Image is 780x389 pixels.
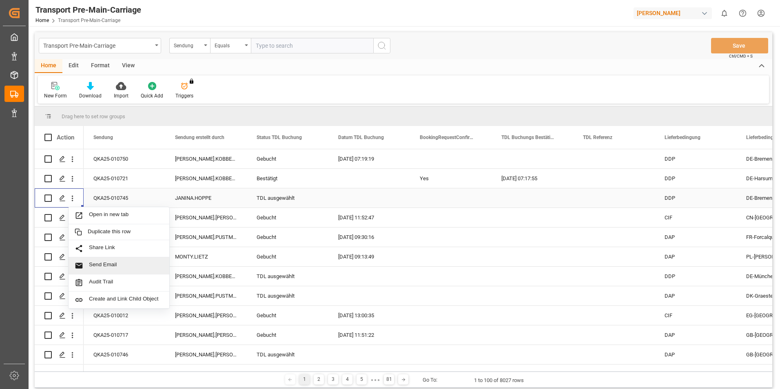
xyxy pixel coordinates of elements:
span: TDL Referenz [583,135,612,140]
div: CIF [655,306,736,325]
div: Quick Add [141,92,163,99]
div: Press SPACE to select this row. [35,345,84,365]
div: TDL ausgewählt [257,345,319,364]
div: TDL ausgewählt [257,189,319,208]
div: TDL ausgewählt [257,365,319,384]
div: Transport Pre-Main-Carriage [35,4,141,16]
div: Gebucht [257,306,319,325]
div: [DATE] 11:52:47 [328,208,410,227]
div: Yes [420,169,482,188]
div: QKA25-010012 [84,306,165,325]
div: DAP [655,286,736,305]
div: [DATE] 09:30:16 [328,228,410,247]
div: DAP [655,365,736,384]
div: MONTY.LIETZ [165,247,247,266]
div: TDL ausgewählt [257,267,319,286]
button: open menu [39,38,161,53]
div: [PERSON_NAME].[PERSON_NAME] [165,345,247,364]
div: Gebucht [257,326,319,345]
div: Import [114,92,129,99]
div: 5 [357,374,367,385]
span: Datum TDL Buchung [338,135,384,140]
div: [PERSON_NAME].[PERSON_NAME] [165,208,247,227]
span: Lieferbedingung [665,135,700,140]
span: Ctrl/CMD + S [729,53,753,59]
div: Press SPACE to select this row. [35,306,84,325]
div: DDP [655,149,736,168]
div: [PERSON_NAME].PUSTMUELLER [165,228,247,247]
button: [PERSON_NAME] [634,5,715,21]
span: Sendung erstellt durch [175,135,224,140]
div: Press SPACE to select this row. [35,286,84,306]
div: QKA25-010745 [84,188,165,208]
div: [DATE] 09:13:49 [328,247,410,266]
div: DDP [655,267,736,286]
div: [PERSON_NAME].KOBBENBRING [165,267,247,286]
span: Drag here to set row groups [62,113,125,119]
div: DAP [655,325,736,345]
div: ● ● ● [371,377,380,383]
button: open menu [210,38,251,53]
div: [PERSON_NAME].KOBBENBRING [165,169,247,188]
div: [DATE] 11:51:22 [328,325,410,345]
div: TDL ausgewählt [257,287,319,305]
div: JANINA.HOPPE [165,188,247,208]
div: Equals [215,40,242,49]
div: View [116,59,141,73]
button: Save [711,38,768,53]
div: Press SPACE to select this row. [35,149,84,169]
div: Edit [62,59,85,73]
div: [DATE] 13:00:35 [328,306,410,325]
div: Press SPACE to select this row. [35,208,84,228]
span: BookingRequestConfirmation [420,135,474,140]
button: show 0 new notifications [715,4,733,22]
div: QKA25-010721 [84,169,165,188]
div: Press SPACE to select this row. [35,247,84,267]
div: DDP [655,188,736,208]
div: 1 [299,374,310,385]
div: CIF [655,208,736,227]
div: Gebucht [257,248,319,266]
button: Help Center [733,4,752,22]
button: open menu [169,38,210,53]
div: Gebucht [257,150,319,168]
div: Press SPACE to select this row. [35,188,84,208]
div: 1 to 100 of 8027 rows [474,376,524,385]
div: Format [85,59,116,73]
span: Sendung [93,135,113,140]
div: New Form [44,92,67,99]
input: Type to search [251,38,373,53]
div: Sendung [174,40,202,49]
div: [PERSON_NAME].PUSTMUELLER [165,365,247,384]
div: Action [57,134,74,141]
div: Press SPACE to select this row. [35,325,84,345]
div: [PERSON_NAME].[PERSON_NAME] [165,306,247,325]
div: DDP [655,169,736,188]
div: QKA25-010750 [84,149,165,168]
div: [PERSON_NAME].KOBBENBRING [165,149,247,168]
span: TDL Buchungs Bestätigungs Datum [501,135,556,140]
div: 81 [384,374,394,385]
div: Bestätigt [257,169,319,188]
div: [PERSON_NAME] [634,7,712,19]
div: Download [79,92,102,99]
div: [PERSON_NAME].[PERSON_NAME] [165,325,247,345]
div: Press SPACE to select this row. [35,169,84,188]
span: Status TDL Buchung [257,135,302,140]
div: QKA25-010717 [84,325,165,345]
div: QKA25-010746 [84,345,165,364]
div: Transport Pre-Main-Carriage [43,40,152,50]
div: Gebucht [257,228,319,247]
div: DAP [655,345,736,364]
div: 2 [314,374,324,385]
div: DAP [655,228,736,247]
a: Home [35,18,49,23]
div: [PERSON_NAME].PUSTMUELLER [165,286,247,305]
div: [DATE] 07:17:55 [492,169,573,188]
div: Gebucht [257,208,319,227]
div: 4 [342,374,352,385]
div: QKA25-010741 [84,365,165,384]
div: Press SPACE to select this row. [35,365,84,384]
div: Press SPACE to select this row. [35,267,84,286]
button: search button [373,38,390,53]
